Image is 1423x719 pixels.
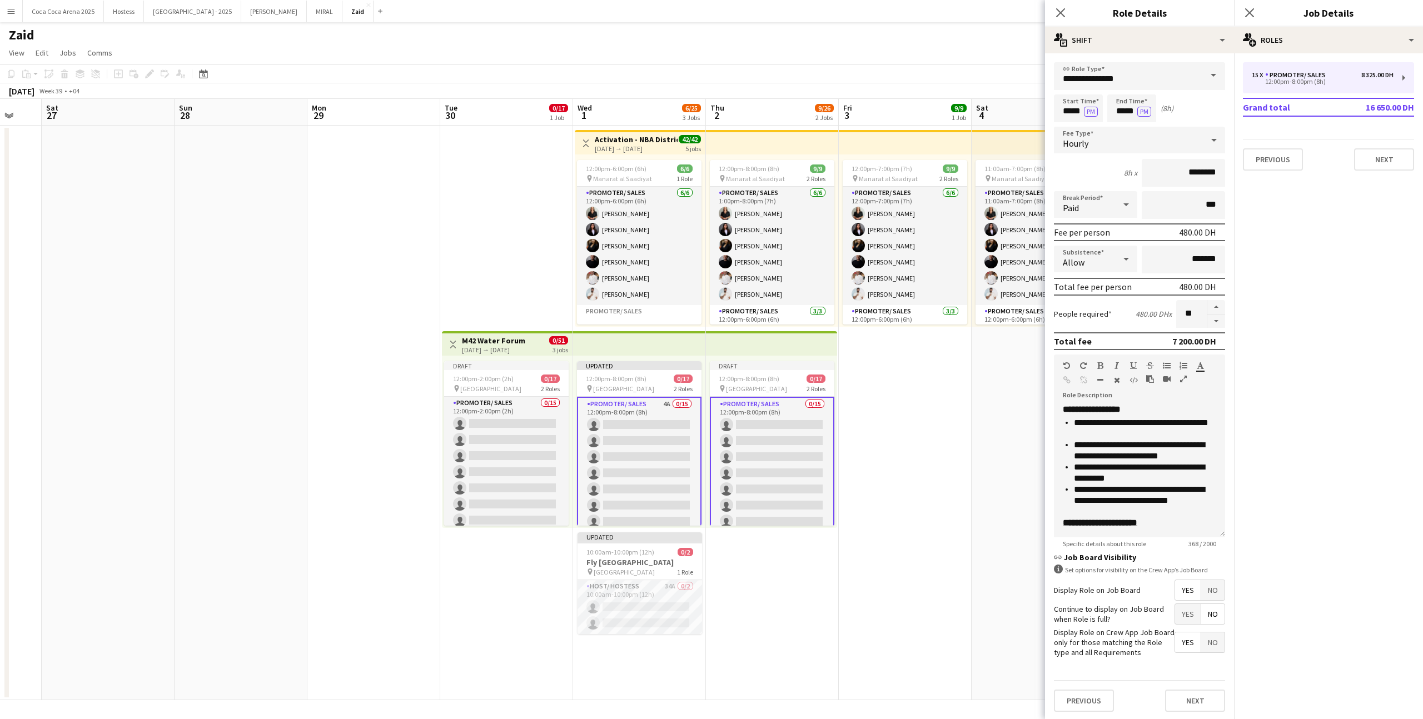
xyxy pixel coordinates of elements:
[1113,376,1121,385] button: Clear Formatting
[807,375,825,383] span: 0/17
[453,375,514,383] span: 12:00pm-2:00pm (2h)
[1207,314,1225,328] button: Decrease
[241,1,307,22] button: [PERSON_NAME]
[1054,565,1225,575] div: Set options for visibility on the Crew App’s Job Board
[815,113,833,122] div: 2 Jobs
[460,385,521,393] span: [GEOGRAPHIC_DATA]
[577,361,701,370] div: Updated
[177,109,192,122] span: 28
[939,174,958,183] span: 2 Roles
[807,174,825,183] span: 2 Roles
[676,174,693,183] span: 1 Role
[1234,27,1423,53] div: Roles
[943,164,958,173] span: 9/9
[1161,103,1173,113] div: (8h)
[807,385,825,393] span: 2 Roles
[1054,227,1110,238] div: Fee per person
[9,86,34,97] div: [DATE]
[1252,71,1265,79] div: 15 x
[674,385,693,393] span: 2 Roles
[710,361,834,370] div: Draft
[1243,98,1344,116] td: Grand total
[342,1,374,22] button: Zaid
[1054,281,1132,292] div: Total fee per person
[179,103,192,113] span: Sun
[1146,375,1154,383] button: Paste as plain text
[685,143,701,153] div: 5 jobs
[1063,361,1071,370] button: Undo
[976,103,988,113] span: Sat
[4,46,29,60] a: View
[593,385,654,393] span: [GEOGRAPHIC_DATA]
[577,361,701,526] div: Updated12:00pm-8:00pm (8h)0/17 [GEOGRAPHIC_DATA]2 RolesPromoter/ Sales4A0/1512:00pm-8:00pm (8h)
[1180,361,1187,370] button: Ordered List
[541,385,560,393] span: 2 Roles
[683,113,700,122] div: 3 Jobs
[1354,148,1414,171] button: Next
[674,375,693,383] span: 0/17
[1096,376,1104,385] button: Horizontal Line
[1063,138,1088,149] span: Hourly
[679,135,701,143] span: 42/42
[144,1,241,22] button: [GEOGRAPHIC_DATA] - 2025
[1175,632,1201,652] span: Yes
[1054,336,1092,347] div: Total fee
[1361,71,1394,79] div: 8 325.00 DH
[55,46,81,60] a: Jobs
[710,397,834,662] app-card-role: Promoter/ Sales0/1512:00pm-8:00pm (8h)
[719,375,779,383] span: 12:00pm-8:00pm (8h)
[1063,202,1079,213] span: Paid
[1124,168,1137,178] div: 8h x
[1179,281,1216,292] div: 480.00 DH
[595,134,678,144] h3: Activation - NBA District
[1201,604,1225,624] span: No
[1175,604,1201,624] span: Yes
[1079,361,1087,370] button: Redo
[1136,309,1172,319] div: 480.00 DH x
[37,87,64,95] span: Week 39
[951,104,967,112] span: 9/9
[1054,540,1155,548] span: Specific details about this role
[1180,540,1225,548] span: 368 / 2000
[843,160,967,324] div: 12:00pm-7:00pm (7h)9/9 Manarat al Saadiyat2 RolesPromoter/ Sales6/612:00pm-7:00pm (7h)[PERSON_NAM...
[1201,632,1225,652] span: No
[843,305,967,375] app-card-role: Promoter/ Sales3/312:00pm-6:00pm (6h)
[310,109,326,122] span: 29
[1201,580,1225,600] span: No
[1243,148,1303,171] button: Previous
[710,187,834,305] app-card-role: Promoter/ Sales6/61:00pm-8:00pm (7h)[PERSON_NAME][PERSON_NAME][PERSON_NAME][PERSON_NAME][PERSON_N...
[710,361,834,526] app-job-card: Draft12:00pm-8:00pm (8h)0/17 [GEOGRAPHIC_DATA]2 RolesPromoter/ Sales0/1512:00pm-8:00pm (8h)
[36,48,48,58] span: Edit
[549,336,568,344] span: 0/51
[974,109,988,122] span: 4
[1175,580,1201,600] span: Yes
[1084,107,1098,117] button: PM
[710,103,724,113] span: Thu
[1165,690,1225,712] button: Next
[46,103,58,113] span: Sat
[445,103,457,113] span: Tue
[852,164,912,173] span: 12:00pm-7:00pm (7h)
[976,305,1100,375] app-card-role: Promoter/ Sales3/312:00pm-6:00pm (6h)
[709,109,724,122] span: 2
[577,160,701,324] app-job-card: 12:00pm-6:00pm (6h)6/6 Manarat al Saadiyat1 RolePromoter/ Sales6/612:00pm-6:00pm (6h)[PERSON_NAME...
[976,160,1100,324] app-job-card: 11:00am-7:00pm (8h)9/9 Manarat al Saadiyat2 RolesPromoter/ Sales6/611:00am-7:00pm (8h)[PERSON_NAM...
[595,144,678,153] div: [DATE] → [DATE]
[307,1,342,22] button: MIRAL
[9,48,24,58] span: View
[1196,361,1204,370] button: Text Color
[462,336,525,346] h3: M42 Water Forum
[810,164,825,173] span: 9/9
[444,397,569,660] app-card-role: Promoter/ Sales0/1512:00pm-2:00pm (2h)
[1207,300,1225,314] button: Increase
[984,164,1046,173] span: 11:00am-7:00pm (8h)
[444,361,569,526] div: Draft12:00pm-2:00pm (2h)0/17 [GEOGRAPHIC_DATA]2 RolesPromoter/ Sales0/1512:00pm-2:00pm (2h)
[1163,375,1171,383] button: Insert video
[859,174,918,183] span: Manarat al Saadiyat
[1045,27,1234,53] div: Shift
[1054,690,1114,712] button: Previous
[1252,79,1394,84] div: 12:00pm-8:00pm (8h)
[1172,336,1216,347] div: 7 200.00 DH
[1096,361,1104,370] button: Bold
[44,109,58,122] span: 27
